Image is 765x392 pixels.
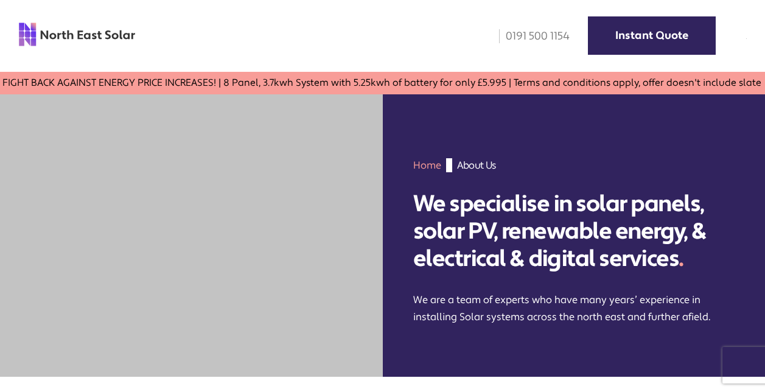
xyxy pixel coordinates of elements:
[491,29,570,43] a: 0191 500 1154
[413,191,735,273] h1: We specialise in solar panels, solar PV, renewable energy, & electrical & digital services
[588,16,716,55] a: Instant Quote
[413,159,441,172] a: Home
[679,244,683,273] span: .
[413,292,735,326] p: We are a team of experts who have many years’ experience in installing Solar systems across the n...
[446,158,452,172] img: gif;base64,R0lGODdhAQABAPAAAMPDwwAAACwAAAAAAQABAAACAkQBADs=
[18,22,136,47] img: north east solar logo
[457,158,497,172] span: About Us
